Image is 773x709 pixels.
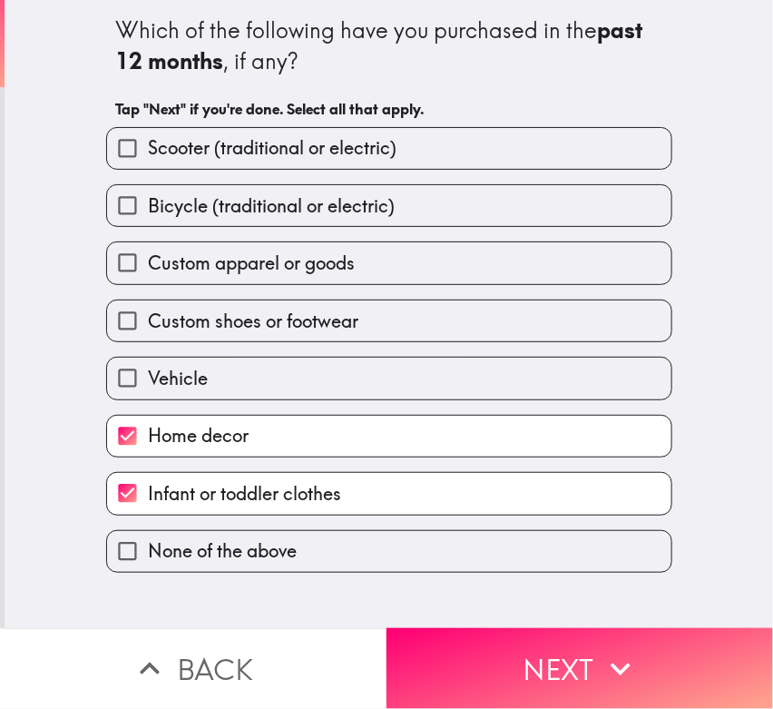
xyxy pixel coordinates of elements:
span: Vehicle [148,366,208,391]
span: Home decor [148,423,249,448]
span: None of the above [148,538,297,564]
span: Infant or toddler clothes [148,481,341,507]
h6: Tap "Next" if you're done. Select all that apply. [116,99,662,119]
button: Scooter (traditional or electric) [107,128,671,169]
span: Custom shoes or footwear [148,309,358,334]
div: Which of the following have you purchased in the , if any? [116,15,662,76]
button: Next [386,628,773,709]
button: Vehicle [107,358,671,399]
button: Infant or toddler clothes [107,473,671,514]
button: Custom shoes or footwear [107,300,671,341]
button: Home decor [107,416,671,457]
span: Bicycle (traditional or electric) [148,193,395,219]
span: Custom apparel or goods [148,251,355,276]
span: Scooter (traditional or electric) [148,135,396,161]
b: past 12 months [116,16,649,74]
button: Bicycle (traditional or electric) [107,185,671,226]
button: None of the above [107,531,671,572]
button: Custom apparel or goods [107,242,671,283]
